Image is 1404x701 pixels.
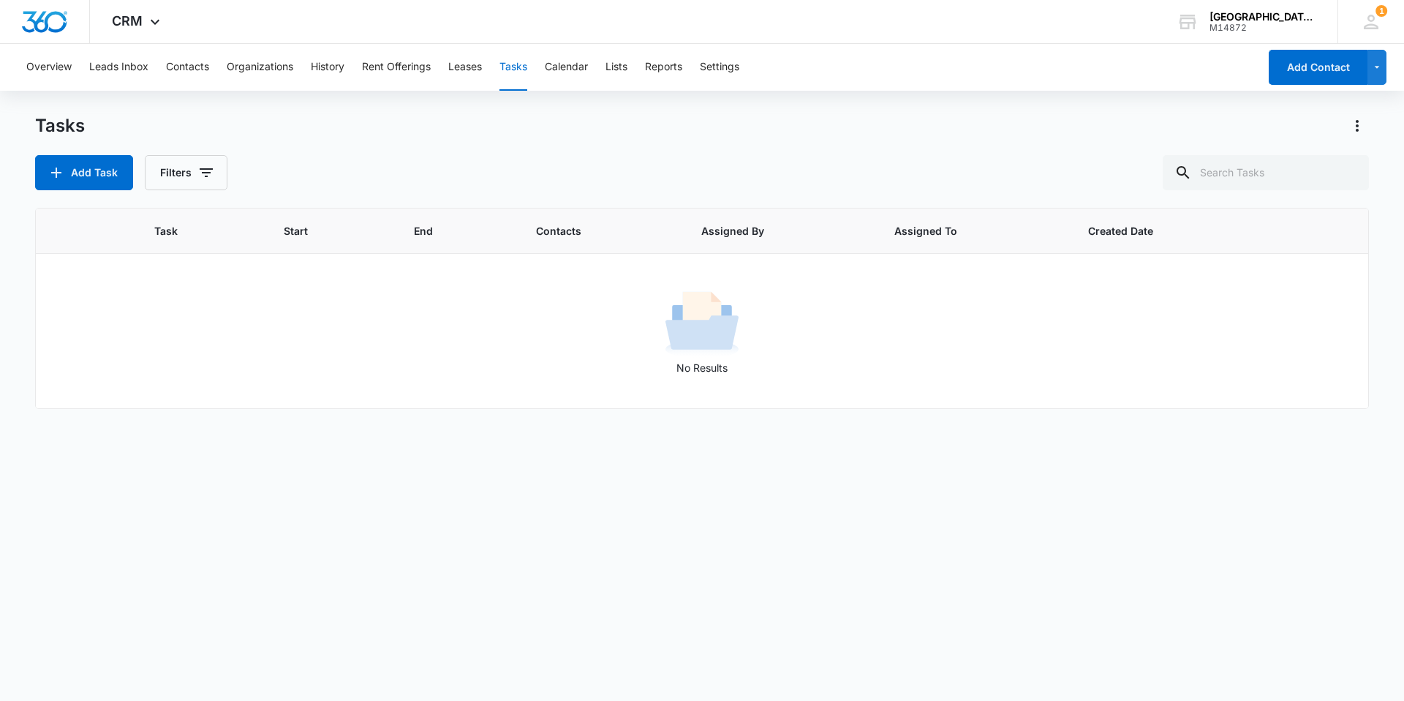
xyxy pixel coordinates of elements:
button: Tasks [499,44,527,91]
span: Start [284,223,358,239]
img: No Results [665,287,739,360]
span: Task [154,223,227,239]
span: Contacts [536,223,645,239]
span: Assigned By [701,223,838,239]
span: CRM [112,13,143,29]
span: Created Date [1088,223,1228,239]
button: Add Contact [1269,50,1367,85]
button: Leads Inbox [89,44,148,91]
div: account name [1209,11,1316,23]
button: Actions [1345,114,1369,138]
button: Contacts [166,44,209,91]
button: Filters [145,155,227,190]
button: History [311,44,344,91]
button: Reports [645,44,682,91]
button: Organizations [227,44,293,91]
span: 1 [1375,5,1387,17]
button: Add Task [35,155,133,190]
span: Assigned To [894,223,1031,239]
h1: Tasks [35,115,85,137]
input: Search Tasks [1163,155,1369,190]
span: End [414,223,480,239]
button: Calendar [545,44,588,91]
button: Lists [605,44,627,91]
button: Settings [700,44,739,91]
div: account id [1209,23,1316,33]
p: No Results [37,360,1367,375]
button: Leases [448,44,482,91]
button: Overview [26,44,72,91]
div: notifications count [1375,5,1387,17]
button: Rent Offerings [362,44,431,91]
